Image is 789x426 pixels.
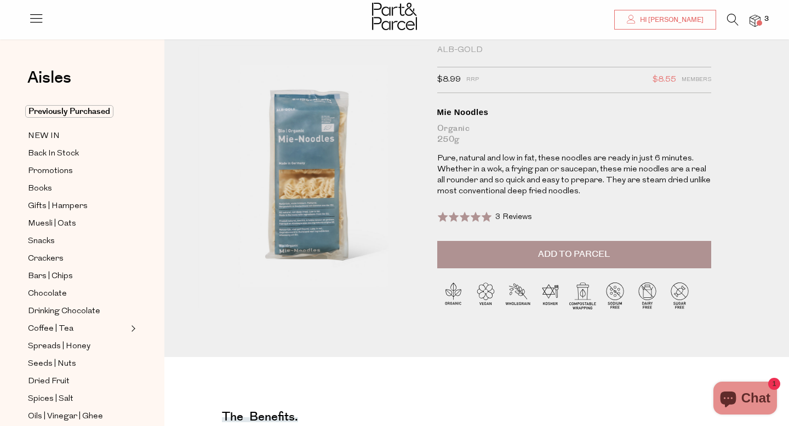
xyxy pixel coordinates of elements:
[710,382,780,417] inbox-online-store-chat: Shopify online store chat
[28,339,128,353] a: Spreads | Honey
[614,10,716,30] a: Hi [PERSON_NAME]
[664,279,696,312] img: P_P-ICONS-Live_Bec_V11_Sugar_Free.svg
[437,123,711,145] div: Organic 250g
[470,279,502,312] img: P_P-ICONS-Live_Bec_V11_Vegan.svg
[222,415,298,422] h4: The benefits.
[437,241,711,268] button: Add to Parcel
[28,357,128,371] a: Seeds | Nuts
[28,322,128,336] a: Coffee | Tea
[28,270,73,283] span: Bars | Chips
[28,252,128,266] a: Crackers
[28,252,64,266] span: Crackers
[437,153,711,197] p: Pure, natural and low in fat, these noodles are ready in just 6 minutes. Whether in a wok, a fryi...
[28,410,103,423] span: Oils | Vinegar | Ghee
[28,199,128,213] a: Gifts | Hampers
[28,182,52,195] span: Books
[28,105,128,118] a: Previously Purchased
[437,279,470,312] img: P_P-ICONS-Live_Bec_V11_Organic.svg
[28,182,128,195] a: Books
[27,66,71,90] span: Aisles
[28,287,128,301] a: Chocolate
[750,15,761,26] a: 3
[27,70,71,97] a: Aisles
[28,217,128,231] a: Muesli | Oats
[28,340,90,353] span: Spreads | Honey
[653,73,676,87] span: $8.55
[25,105,113,118] span: Previously Purchased
[28,130,60,143] span: NEW IN
[28,269,128,283] a: Bars | Chips
[28,287,67,301] span: Chocolate
[28,323,73,336] span: Coffee | Tea
[28,164,128,178] a: Promotions
[495,213,532,221] span: 3 Reviews
[682,73,711,87] span: Members
[637,15,704,25] span: Hi [PERSON_NAME]
[28,305,100,318] span: Drinking Chocolate
[28,304,128,318] a: Drinking Chocolate
[762,14,771,24] span: 3
[599,279,631,312] img: P_P-ICONS-Live_Bec_V11_Sodium_Free.svg
[538,248,610,261] span: Add to Parcel
[28,217,76,231] span: Muesli | Oats
[372,3,417,30] img: Part&Parcel
[28,147,79,160] span: Back In Stock
[631,279,664,312] img: P_P-ICONS-Live_Bec_V11_Dairy_Free.svg
[437,45,711,56] div: Alb-Gold
[437,73,461,87] span: $8.99
[28,393,73,406] span: Spices | Salt
[28,392,128,406] a: Spices | Salt
[437,107,711,118] div: Mie Noodles
[28,200,88,213] span: Gifts | Hampers
[28,410,128,423] a: Oils | Vinegar | Ghee
[128,322,136,335] button: Expand/Collapse Coffee | Tea
[534,279,567,312] img: P_P-ICONS-Live_Bec_V11_Kosher.svg
[28,129,128,143] a: NEW IN
[28,375,128,388] a: Dried Fruit
[28,235,55,248] span: Snacks
[567,279,599,312] img: P_P-ICONS-Live_Bec_V11_Compostable_Wrapping.svg
[28,147,128,160] a: Back In Stock
[466,73,479,87] span: RRP
[28,165,73,178] span: Promotions
[28,375,70,388] span: Dried Fruit
[28,358,76,371] span: Seeds | Nuts
[197,45,421,308] img: Mie Noodles
[502,279,534,312] img: P_P-ICONS-Live_Bec_V11_Wholegrain.svg
[28,234,128,248] a: Snacks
